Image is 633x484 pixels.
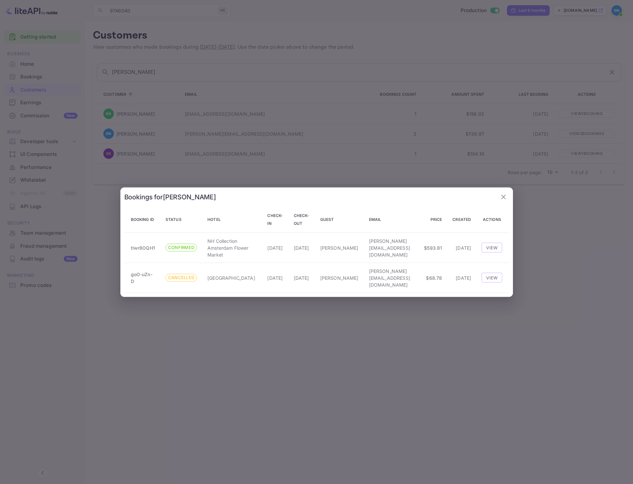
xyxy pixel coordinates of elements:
th: Actions [476,206,509,233]
p: goO-uZn-D [131,271,155,285]
p: tlwr8OQH1 [131,244,155,251]
th: Check-in [262,206,288,233]
p: [DATE] [267,274,283,281]
span: CONFIRMED [166,244,197,251]
p: [PERSON_NAME] [320,274,359,281]
p: $68.78 [424,274,442,281]
th: Check-out [289,206,315,233]
h2: Bookings for [PERSON_NAME] [124,193,216,201]
p: [PERSON_NAME] [320,244,359,251]
th: Hotel [202,206,262,233]
p: [PERSON_NAME][EMAIL_ADDRESS][DOMAIN_NAME] [369,267,414,288]
p: [GEOGRAPHIC_DATA] [207,274,257,281]
button: View [482,273,502,282]
span: CANCELLED [166,275,197,281]
th: Guest [315,206,364,233]
button: View [482,242,502,252]
th: Status [160,206,202,233]
p: NH Collection Amsterdam Flower Market [207,237,257,258]
p: [PERSON_NAME][EMAIL_ADDRESS][DOMAIN_NAME] [369,237,414,258]
th: Price [419,206,447,233]
p: $593.81 [424,244,442,251]
p: [DATE] [452,274,471,281]
th: Booking ID [124,206,160,233]
th: Created [447,206,476,233]
th: Email [364,206,419,233]
p: [DATE] [452,244,471,251]
p: [DATE] [267,244,283,251]
p: [DATE] [294,244,310,251]
p: [DATE] [294,274,310,281]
